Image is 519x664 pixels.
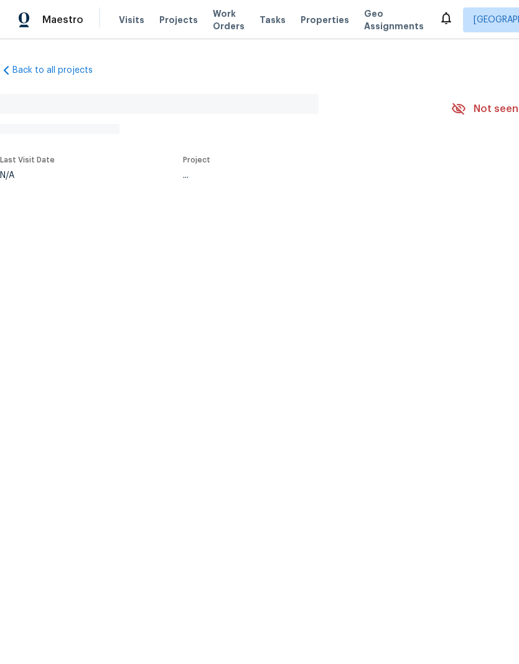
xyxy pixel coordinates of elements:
[183,171,422,180] div: ...
[213,7,245,32] span: Work Orders
[301,14,349,26] span: Properties
[259,16,286,24] span: Tasks
[364,7,424,32] span: Geo Assignments
[119,14,144,26] span: Visits
[183,156,210,164] span: Project
[42,14,83,26] span: Maestro
[159,14,198,26] span: Projects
